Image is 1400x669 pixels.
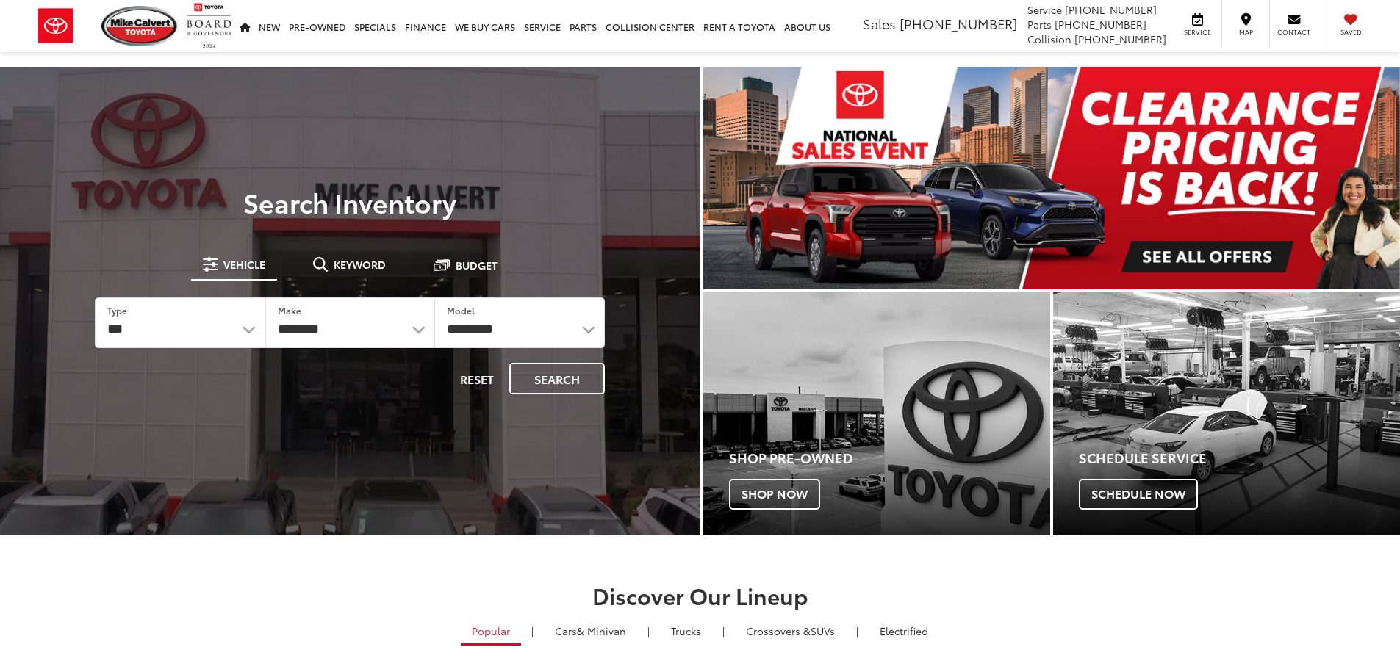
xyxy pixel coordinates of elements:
button: Search [509,363,605,394]
span: Collision [1027,32,1071,46]
span: [PHONE_NUMBER] [900,14,1017,33]
span: Shop Now [729,479,820,510]
span: Vehicle [223,259,265,270]
label: Model [447,304,475,317]
a: Electrified [869,618,939,643]
button: Reset [448,363,506,394]
span: [PHONE_NUMBER] [1074,32,1166,46]
span: Schedule Now [1079,479,1198,510]
span: Service [1027,2,1062,17]
span: [PHONE_NUMBER] [1065,2,1157,17]
span: Service [1181,27,1214,37]
li: | [528,623,537,638]
img: Mike Calvert Toyota [101,6,179,46]
span: & Minivan [577,623,626,638]
div: Toyota [1053,292,1400,535]
a: Cars [544,618,637,643]
span: [PHONE_NUMBER] [1055,17,1146,32]
span: Sales [863,14,896,33]
span: Keyword [334,259,386,270]
div: Toyota [703,292,1050,535]
span: Crossovers & [746,623,811,638]
a: Shop Pre-Owned Shop Now [703,292,1050,535]
label: Make [278,304,301,317]
span: Contact [1277,27,1310,37]
li: | [644,623,653,638]
h4: Schedule Service [1079,451,1400,466]
a: Trucks [660,618,712,643]
a: Schedule Service Schedule Now [1053,292,1400,535]
li: | [852,623,862,638]
label: Type [107,304,127,317]
span: Saved [1335,27,1367,37]
a: Popular [461,618,521,646]
span: Map [1230,27,1262,37]
span: Budget [456,260,498,270]
h4: Shop Pre-Owned [729,451,1050,466]
span: Parts [1027,17,1052,32]
h3: Search Inventory [62,187,639,217]
li: | [719,623,728,638]
a: SUVs [735,618,846,643]
h2: Discover Our Lineup [182,583,1218,607]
